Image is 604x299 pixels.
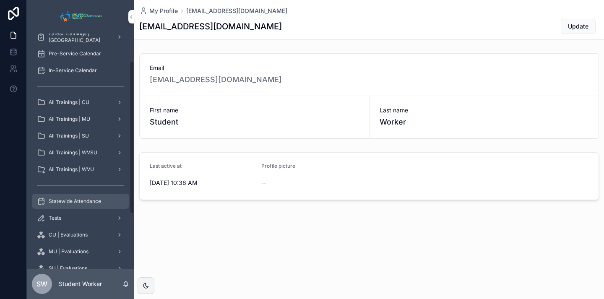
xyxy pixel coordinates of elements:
button: Update [561,19,596,34]
a: In-Service Calendar [32,63,129,78]
a: Latest Trainings | [GEOGRAPHIC_DATA] [32,29,129,44]
span: Latest Trainings | [GEOGRAPHIC_DATA] [49,30,110,44]
a: My Profile [139,7,178,15]
span: Update [568,22,588,31]
a: CU | Evaluations [32,227,129,242]
a: All Trainings | CU [32,95,129,110]
a: [EMAIL_ADDRESS][DOMAIN_NAME] [150,74,282,86]
a: All Trainings | WVU [32,162,129,177]
a: Tests [32,211,129,226]
span: Statewide Attendance [49,198,101,205]
span: My Profile [149,7,178,15]
span: In-Service Calendar [49,67,97,74]
span: Last name [380,106,589,114]
span: Tests [49,215,61,221]
span: All Trainings | WVSU [49,149,97,156]
img: App logo [58,10,104,23]
h1: [EMAIL_ADDRESS][DOMAIN_NAME] [139,21,282,32]
span: Email [150,64,588,72]
a: Statewide Attendance [32,194,129,209]
p: Student Worker [59,280,102,288]
a: [EMAIL_ADDRESS][DOMAIN_NAME] [186,7,287,15]
span: Worker [380,116,589,128]
a: All Trainings | MU [32,112,129,127]
a: All Trainings | WVSU [32,145,129,160]
span: All Trainings | WVU [49,166,94,173]
span: Profile picture [261,163,295,169]
span: CU | Evaluations [49,231,88,238]
span: Pre-Service Calendar [49,50,101,57]
a: All Trainings | SU [32,128,129,143]
span: All Trainings | MU [49,116,90,122]
div: scrollable content [27,34,134,269]
a: MU | Evaluations [32,244,129,259]
span: -- [261,179,266,187]
span: All Trainings | CU [49,99,89,106]
span: SU | Evaluations [49,265,87,272]
span: Student [150,116,359,128]
span: [DATE] 10:38 AM [150,179,255,187]
span: MU | Evaluations [49,248,89,255]
a: SU | Evaluations [32,261,129,276]
span: SW [36,279,47,289]
span: All Trainings | SU [49,133,89,139]
span: Last active at [150,163,182,169]
a: Pre-Service Calendar [32,46,129,61]
span: First name [150,106,359,114]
